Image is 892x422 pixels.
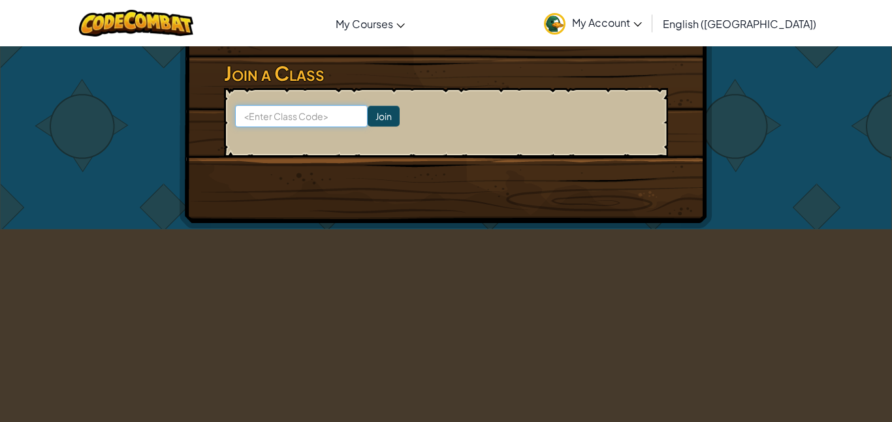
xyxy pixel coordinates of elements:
[663,17,816,31] span: English ([GEOGRAPHIC_DATA])
[336,17,393,31] span: My Courses
[537,3,648,44] a: My Account
[329,6,411,41] a: My Courses
[656,6,823,41] a: English ([GEOGRAPHIC_DATA])
[235,105,368,127] input: <Enter Class Code>
[368,106,400,127] input: Join
[572,16,642,29] span: My Account
[79,10,193,37] img: CodeCombat logo
[544,13,565,35] img: avatar
[224,59,668,88] h3: Join a Class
